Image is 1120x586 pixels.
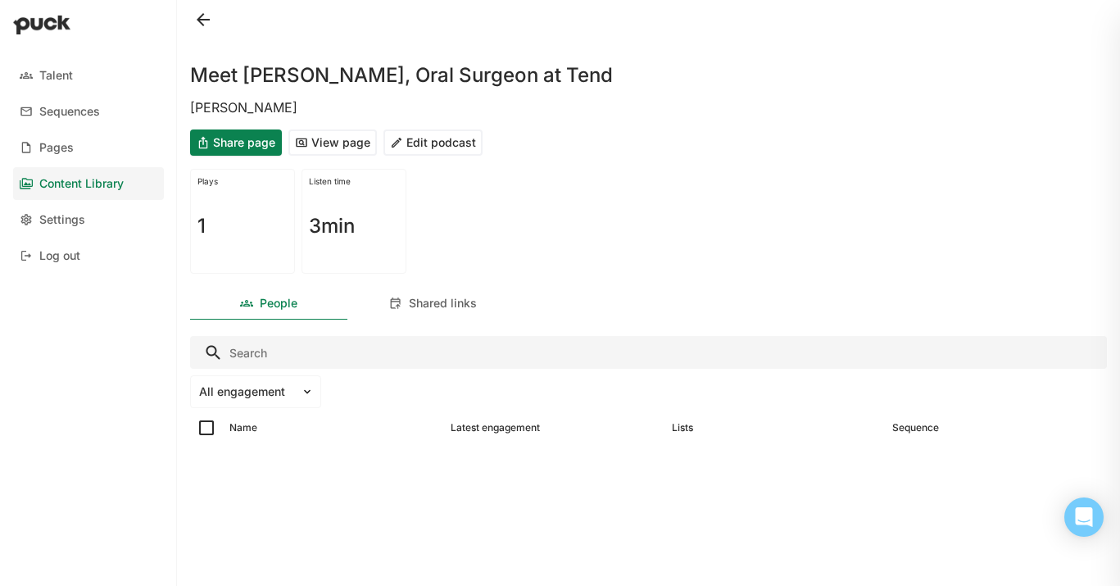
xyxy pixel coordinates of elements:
[190,336,1107,369] input: Search
[39,177,124,191] div: Content Library
[39,213,85,227] div: Settings
[197,216,206,236] h1: 1
[13,167,164,200] a: Content Library
[672,422,693,434] div: Lists
[13,59,164,92] a: Talent
[190,98,1107,116] div: [PERSON_NAME]
[13,203,164,236] a: Settings
[190,129,282,156] button: Share page
[383,129,483,156] button: Edit podcast
[260,297,297,311] div: People
[288,129,377,156] button: View page
[39,69,73,83] div: Talent
[197,176,288,186] div: Plays
[190,66,613,85] h1: Meet [PERSON_NAME], Oral Surgeon at Tend
[1064,497,1104,537] div: Open Intercom Messenger
[409,297,477,311] div: Shared links
[892,422,939,434] div: Sequence
[309,176,399,186] div: Listen time
[229,422,257,434] div: Name
[39,249,80,263] div: Log out
[309,216,355,236] h1: 3min
[13,131,164,164] a: Pages
[39,105,100,119] div: Sequences
[13,95,164,128] a: Sequences
[39,141,74,155] div: Pages
[451,422,540,434] div: Latest engagement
